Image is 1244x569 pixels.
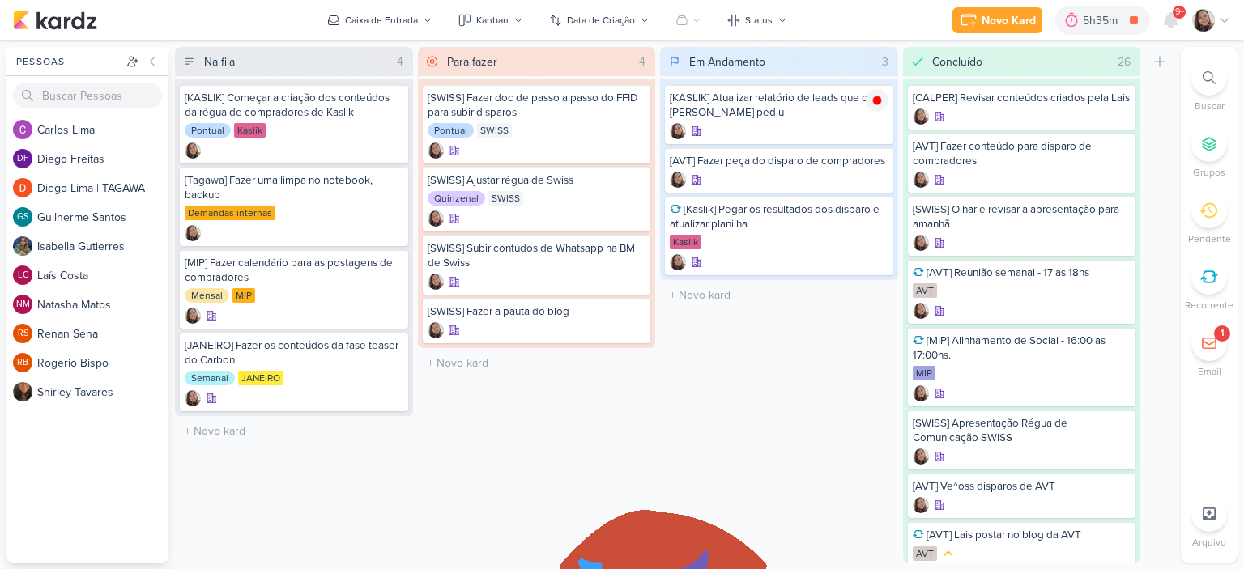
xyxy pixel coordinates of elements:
div: Kaslik [670,235,701,249]
div: L a í s C o s t a [37,267,168,284]
div: D i e g o L i m a | T A G A W A [37,180,168,197]
div: [MIP] Alinhamento de Social - 16:00 as 17:00hs. [913,333,1131,363]
p: LC [18,271,28,280]
div: S h i r l e y T a v a r e s [37,384,168,401]
img: Sharlene Khoury [428,274,444,290]
div: Laís Costa [13,265,32,285]
div: Renan Sena [13,324,32,343]
img: Sharlene Khoury [670,172,686,188]
img: tracking [866,89,888,112]
div: Criador(a): Sharlene Khoury [185,225,201,241]
div: SWISS [488,191,523,206]
img: Sharlene Khoury [913,448,929,465]
p: Email [1198,364,1221,379]
div: Pontual [185,123,231,138]
div: I s a b e l l a G u t i e r r e s [37,238,168,255]
div: G u i l h e r m e S a n t o s [37,209,168,226]
div: [SWISS] Olhar e revisar a apresentação para amanhã [913,202,1131,231]
div: [KASLIK] Começar a criação dos conteúdos da régua de compradores de Kaslik [185,91,403,120]
img: Sharlene Khoury [913,235,929,251]
div: Kaslik [234,123,266,138]
div: Quinzenal [428,191,485,206]
img: Sharlene Khoury [913,497,929,513]
div: [Kaslik] Pegar os resultados dos disparo e atualizar planilha [670,202,888,231]
div: Diego Freitas [13,149,32,168]
div: 4 [633,53,652,70]
input: + Novo kard [421,351,653,375]
img: Carlos Lima [13,120,32,139]
img: Sharlene Khoury [185,142,201,159]
div: SWISS [477,123,512,138]
p: RB [17,359,28,367]
div: Criador(a): Sharlene Khoury [913,385,929,401]
img: Sharlene Khoury [428,142,444,159]
div: [Tagawa] Fazer uma limpa no notebook, backup [185,173,403,202]
div: Pontual [428,123,474,138]
div: Criador(a): Sharlene Khoury [185,390,201,406]
div: Mensal [185,288,229,303]
p: RS [18,329,28,338]
div: Pessoas [13,54,123,69]
div: [SWISS] Fazer a pauta do blog [428,304,646,319]
div: AVT [913,546,937,561]
div: [SWISS] Apresentação Régua de Comunicação SWISS [913,416,1131,445]
img: Diego Lima | TAGAWA [13,178,32,197]
button: Novo Kard [952,7,1042,33]
div: 26 [1111,53,1137,70]
div: 3 [875,53,895,70]
img: Sharlene Khoury [913,172,929,188]
div: Guilherme Santos [13,207,32,227]
img: Sharlene Khoury [428,322,444,338]
img: Sharlene Khoury [1192,9,1215,32]
div: R o g e r i o B i s p o [37,355,168,372]
p: DF [17,155,28,163]
div: Natasha Matos [13,295,32,314]
div: 5h35m [1083,12,1123,29]
div: MIP [913,366,935,380]
img: Sharlene Khoury [185,390,201,406]
div: Criador(a): Sharlene Khoury [670,123,686,139]
div: [AVT] Reunião semanal - 17 as 18hs [913,265,1131,280]
div: [MIP] Fazer calendário para as postagens de compradores [185,256,403,285]
div: Criador(a): Sharlene Khoury [670,254,686,270]
img: Sharlene Khoury [185,308,201,324]
div: [SWISS] Ajustar régua de Swiss [428,173,646,188]
div: Rogerio Bispo [13,353,32,372]
p: Recorrente [1185,298,1233,312]
p: Grupos [1193,165,1225,180]
div: Criador(a): Sharlene Khoury [913,172,929,188]
input: + Novo kard [178,419,410,443]
p: Buscar [1195,99,1225,113]
div: Criador(a): Sharlene Khoury [670,172,686,188]
div: Semanal [185,371,235,385]
p: Pendente [1188,231,1231,246]
div: JANEIRO [238,371,283,385]
img: Sharlene Khoury [913,108,929,125]
div: Criador(a): Sharlene Khoury [428,274,444,290]
p: Arquivo [1192,535,1226,550]
img: kardz.app [13,11,97,30]
input: + Novo kard [663,283,895,307]
li: Ctrl + F [1181,60,1238,113]
div: [JANEIRO] Fazer os conteúdos da fase teaser do Carbon [185,338,403,367]
img: Sharlene Khoury [185,225,201,241]
div: Novo Kard [982,12,1036,29]
div: 1 [1221,327,1224,340]
div: [AVT] Lais postar no blog da AVT [913,528,1131,542]
div: R e n a n S e n a [37,325,168,342]
span: 9+ [1175,6,1184,19]
div: MIP [232,288,255,303]
div: [AVT] Ve^oss disparos de AVT [913,479,1131,494]
div: Demandas internas [185,206,275,220]
img: Sharlene Khoury [670,254,686,270]
div: Criador(a): Sharlene Khoury [913,303,929,319]
div: Criador(a): Sharlene Khoury [185,142,201,159]
img: Sharlene Khoury [428,210,444,227]
div: Criador(a): Sharlene Khoury [913,108,929,125]
div: 4 [390,53,410,70]
img: Sharlene Khoury [670,123,686,139]
img: Shirley Tavares [13,382,32,401]
div: N a t a s h a M a t o s [37,296,168,313]
div: Criador(a): Sharlene Khoury [913,497,929,513]
p: NM [16,300,30,309]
